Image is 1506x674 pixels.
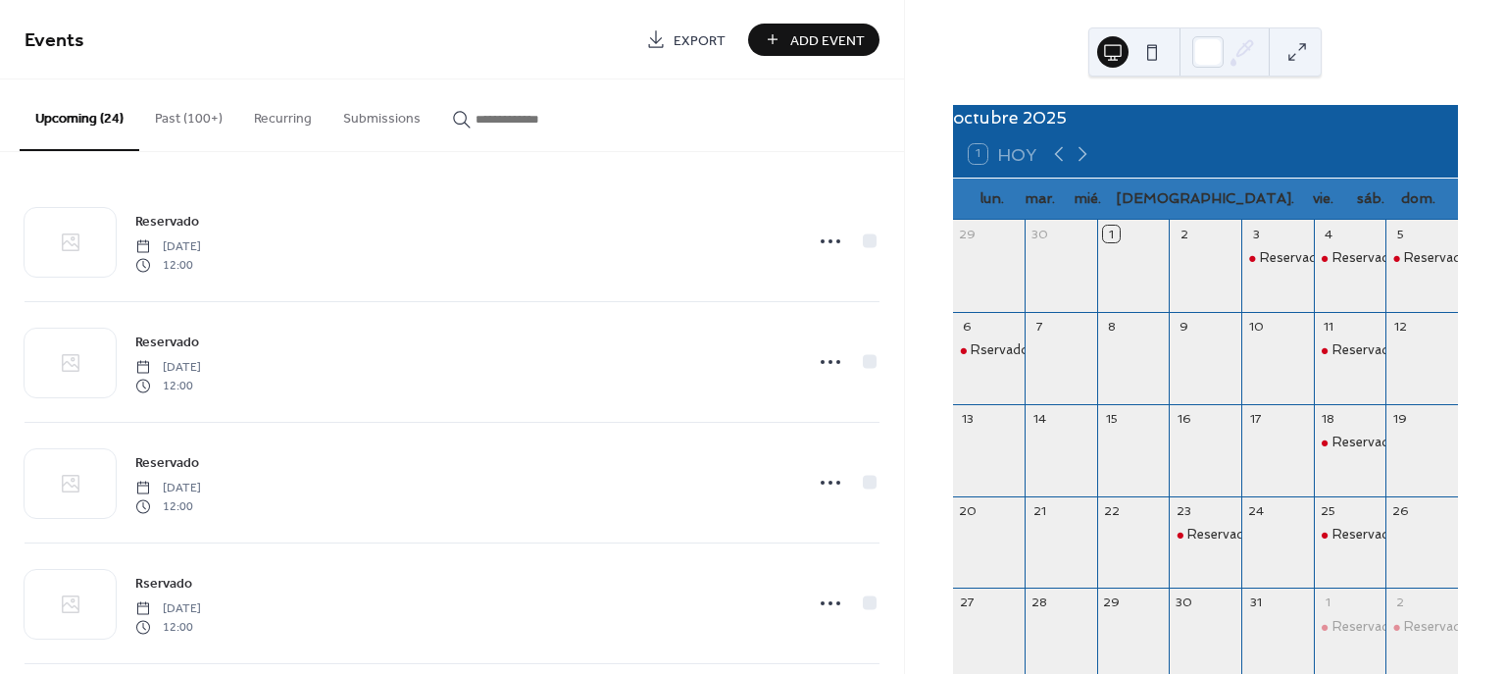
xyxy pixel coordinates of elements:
div: 25 [1320,502,1336,519]
div: 28 [1031,595,1048,611]
div: Reservado [1332,434,1398,451]
span: [DATE] [135,600,201,618]
div: 1 [1320,595,1336,611]
div: 21 [1031,502,1048,519]
div: 12 [1392,318,1409,335]
div: Reservado [1314,526,1386,544]
div: 29 [959,226,976,242]
span: 12:00 [135,618,201,636]
div: 8 [1103,318,1120,335]
div: 10 [1248,318,1265,335]
div: 2 [1176,226,1192,242]
div: Reservado [1241,249,1314,267]
button: Recurring [238,79,327,149]
span: Events [25,22,84,60]
div: Reservado [1332,526,1398,544]
div: Reservado [1314,341,1386,359]
div: 30 [1031,226,1048,242]
div: 1 [1103,226,1120,242]
span: [DATE] [135,359,201,377]
div: 3 [1248,226,1265,242]
div: 5 [1392,226,1409,242]
div: Reservado [1260,249,1326,267]
div: 26 [1392,502,1409,519]
div: Reservado [1385,249,1458,267]
div: Reservado [1314,618,1386,636]
button: Submissions [327,79,436,149]
div: Reservado [1404,618,1470,636]
a: Reservado [135,210,199,233]
span: 12:00 [135,497,201,515]
button: Upcoming (24) [20,79,139,151]
div: Reservado [1332,341,1398,359]
div: 31 [1248,595,1265,611]
span: Reservado [135,212,199,233]
div: 13 [959,410,976,427]
a: Reservado [135,331,199,353]
div: Reservado [1332,249,1398,267]
button: Add Event [748,24,879,56]
span: [DATE] [135,480,201,497]
div: Reservado [1314,249,1386,267]
div: octubre 2025 [953,105,1458,130]
div: [DEMOGRAPHIC_DATA]. [1111,179,1299,219]
div: 17 [1248,410,1265,427]
div: 14 [1031,410,1048,427]
div: Rservado [953,341,1026,359]
div: 11 [1320,318,1336,335]
div: 30 [1176,595,1192,611]
div: 7 [1031,318,1048,335]
div: Reservado [1314,434,1386,451]
div: 15 [1103,410,1120,427]
div: Reservado [1332,618,1398,636]
div: 23 [1176,502,1192,519]
div: mar. [1016,179,1064,219]
div: Reservado [1187,526,1253,544]
span: Reservado [135,333,199,353]
span: 12:00 [135,256,201,274]
div: 6 [959,318,976,335]
div: Rservado [971,341,1029,359]
span: 12:00 [135,377,201,394]
div: lun. [969,179,1017,219]
div: Reservado [1169,526,1241,544]
div: 27 [959,595,976,611]
div: 20 [959,502,976,519]
div: 18 [1320,410,1336,427]
span: Rservado [135,574,192,595]
div: Reservado [1385,618,1458,636]
span: Export [674,30,726,51]
span: Add Event [790,30,865,51]
div: 24 [1248,502,1265,519]
a: Rservado [135,572,192,595]
div: 19 [1392,410,1409,427]
div: 16 [1176,410,1192,427]
button: Past (100+) [139,79,238,149]
div: dom. [1394,179,1442,219]
div: Reservado [1404,249,1470,267]
a: Reservado [135,451,199,474]
div: 2 [1392,595,1409,611]
div: 29 [1103,595,1120,611]
div: 4 [1320,226,1336,242]
div: mié. [1064,179,1112,219]
div: vie. [1299,179,1347,219]
span: Reservado [135,453,199,474]
div: 9 [1176,318,1192,335]
a: Export [631,24,740,56]
div: sáb. [1347,179,1395,219]
div: 22 [1103,502,1120,519]
span: [DATE] [135,238,201,256]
